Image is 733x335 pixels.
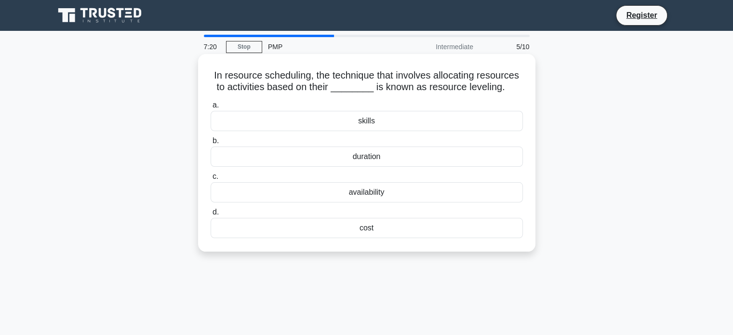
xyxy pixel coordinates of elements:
[198,37,226,56] div: 7:20
[620,9,663,21] a: Register
[211,182,523,202] div: availability
[213,208,219,216] span: d.
[479,37,535,56] div: 5/10
[210,69,524,94] h5: In resource scheduling, the technique that involves allocating resources to activities based on t...
[213,136,219,145] span: b.
[395,37,479,56] div: Intermediate
[211,147,523,167] div: duration
[226,41,262,53] a: Stop
[211,111,523,131] div: skills
[262,37,395,56] div: PMP
[213,101,219,109] span: a.
[213,172,218,180] span: c.
[211,218,523,238] div: cost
